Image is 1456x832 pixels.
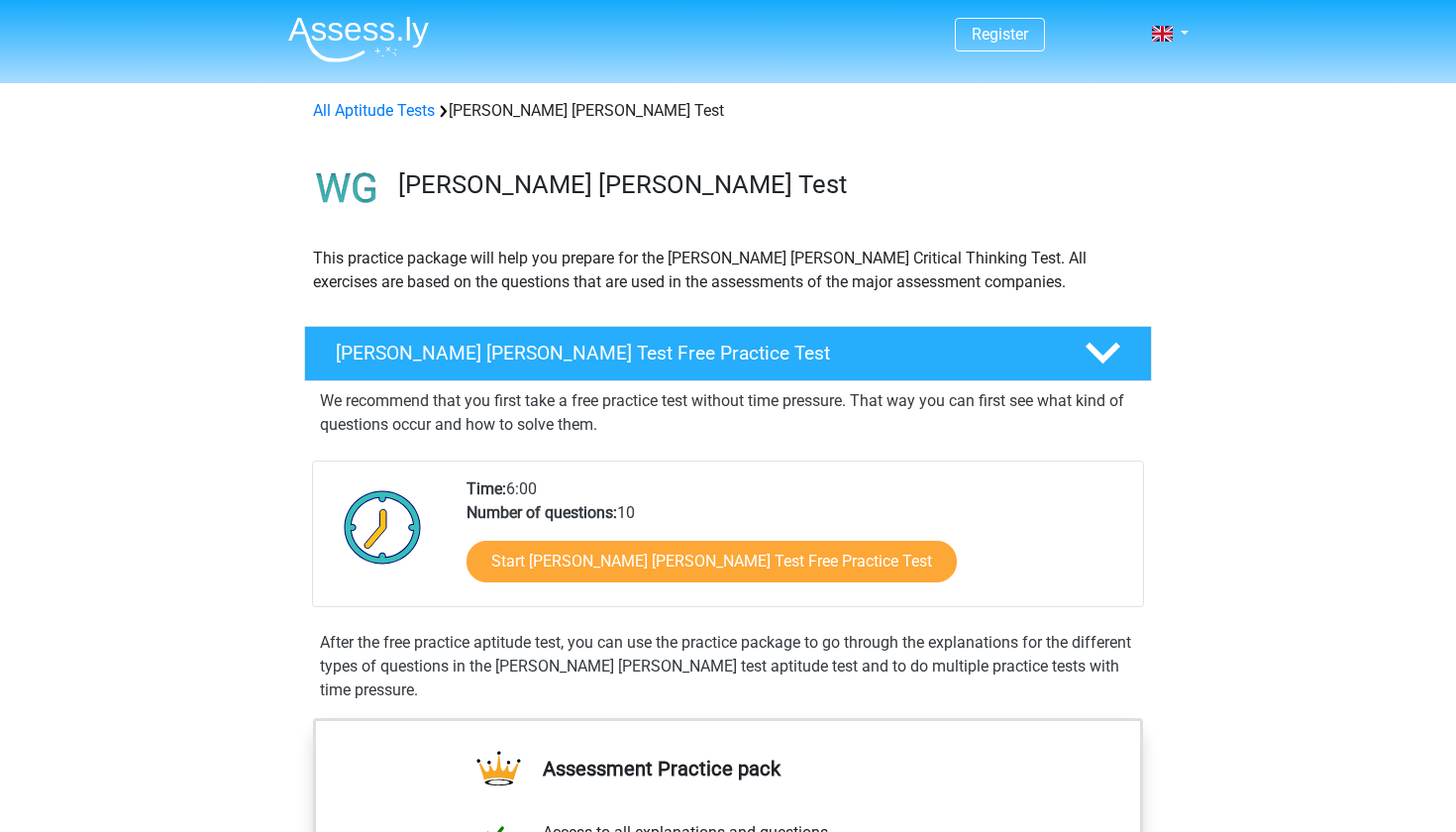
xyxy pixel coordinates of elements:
a: Start [PERSON_NAME] [PERSON_NAME] Test Free Practice Test [467,541,957,582]
img: watson glaser test [305,147,389,231]
a: [PERSON_NAME] [PERSON_NAME] Test Free Practice Test [296,326,1160,381]
h4: [PERSON_NAME] [PERSON_NAME] Test Free Practice Test [336,342,1053,364]
h3: [PERSON_NAME] [PERSON_NAME] Test [398,169,1136,200]
p: We recommend that you first take a free practice test without time pressure. That way you can fir... [320,389,1136,437]
p: This practice package will help you prepare for the [PERSON_NAME] [PERSON_NAME] Critical Thinking... [313,247,1143,294]
img: Assessly [288,16,429,62]
img: Clock [333,477,433,576]
a: All Aptitude Tests [313,101,435,120]
b: Number of questions: [467,503,617,522]
b: Time: [467,479,506,498]
div: After the free practice aptitude test, you can use the practice package to go through the explana... [312,631,1144,702]
div: [PERSON_NAME] [PERSON_NAME] Test [305,99,1151,123]
div: 6:00 10 [452,477,1142,606]
a: Register [972,25,1028,44]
